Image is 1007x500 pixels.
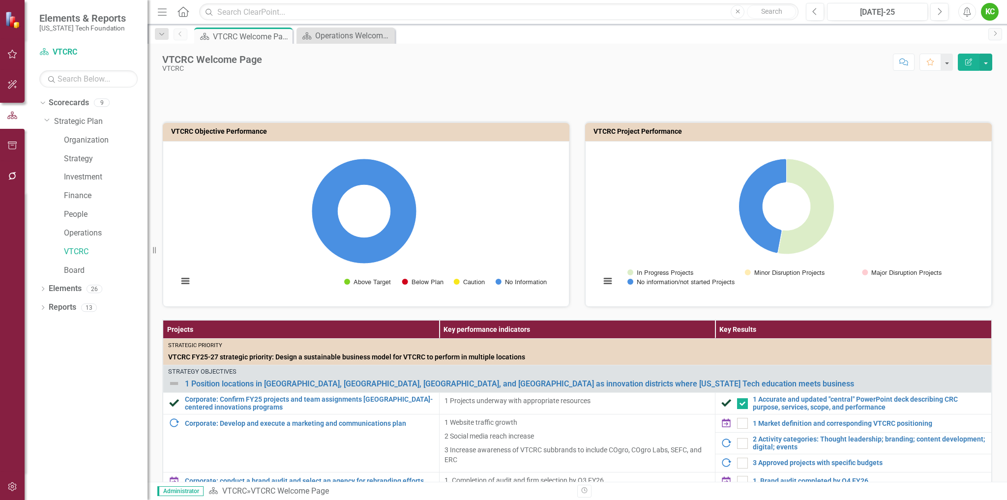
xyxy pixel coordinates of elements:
a: Strategy [64,153,148,165]
path: In Progress Projects, 9. [778,159,834,254]
div: Operations Welcome Page [315,29,392,42]
a: Organization [64,135,148,146]
td: Double-Click to Edit Right Click for Context Menu [715,472,992,492]
td: Double-Click to Edit [439,414,715,472]
td: Double-Click to Edit Right Click for Context Menu [163,393,440,414]
a: VTCRC [64,246,148,258]
span: Administrator [157,486,204,496]
div: 26 [87,285,102,293]
td: Double-Click to Edit Right Click for Context Menu [163,365,992,393]
path: Major Disruption Projects, 0. [778,230,782,254]
div: Chart. Highcharts interactive chart. [595,149,981,296]
button: Show In Progress Projects [627,269,694,276]
button: Search [747,5,796,19]
a: VTCRC [222,486,247,496]
path: No Information, 3. [312,159,416,264]
td: Double-Click to Edit Right Click for Context Menu [163,414,440,472]
img: Upcoming [720,475,732,487]
a: Strategic Plan [54,116,148,127]
a: 1 Market definition and corresponding VTCRC positioning [753,420,986,427]
img: Upcoming [720,417,732,429]
a: Operations [64,228,148,239]
a: Corporate: Develop and execute a marketing and communications plan [185,420,434,427]
a: Finance [64,190,148,202]
svg: Interactive chart [173,149,555,296]
a: Operations Welcome Page [299,29,392,42]
p: 2 Social media reach increase [444,429,711,443]
td: Double-Click to Edit [163,339,992,365]
div: Strategic Priority [168,342,986,350]
a: Corporate: conduct a brand audit and select an agency for rebranding efforts [185,477,434,485]
img: In Progress [168,417,180,429]
td: Double-Click to Edit Right Click for Context Menu [715,433,992,454]
div: VTCRC Welcome Page [162,54,262,65]
a: 1 Position locations in [GEOGRAPHIC_DATA], [GEOGRAPHIC_DATA], [GEOGRAPHIC_DATA], and [GEOGRAPHIC_... [185,380,986,388]
img: Completed [168,398,180,410]
button: Show Caution [454,278,485,286]
button: Show Above Target [344,278,391,286]
img: In Progress [720,457,732,469]
td: Double-Click to Edit Right Click for Context Menu [715,414,992,433]
button: [DATE]-25 [827,3,928,21]
button: Show Below Plan [402,278,443,286]
a: 1 Accurate and updated "central" PowerPoint deck describing CRC purpose, services, scope, and per... [753,396,986,411]
td: Double-Click to Edit [439,393,715,414]
span: Search [761,7,782,15]
button: Show No Information [496,278,546,286]
svg: Interactive chart [595,149,977,296]
button: KC [981,3,999,21]
p: 1 Projects underway with appropriate resources [444,396,711,406]
a: 1. Brand audit completed by Q4 FY26 [753,477,986,485]
a: Corporate: Confirm FY25 projects and team assignments [GEOGRAPHIC_DATA]-centered innovations prog... [185,396,434,411]
a: VTCRC [39,47,138,58]
button: Show Minor Disruption Projects [745,269,825,276]
div: 9 [94,99,110,107]
div: Strategy Objectives [168,368,986,375]
input: Search Below... [39,70,138,88]
div: [DATE]-25 [830,6,924,18]
small: [US_STATE] Tech Foundation [39,24,126,32]
span: VTCRC FY25-27 strategic priority: Design a sustainable business model for VTCRC to perform in mul... [168,352,986,362]
div: 13 [81,303,97,312]
img: In Progress [720,438,732,449]
button: View chart menu, Chart [601,274,615,288]
a: Board [64,265,148,276]
a: Elements [49,283,82,294]
div: VTCRC [162,65,262,72]
button: View chart menu, Chart [178,274,192,288]
a: Reports [49,302,76,313]
a: 2 Activity categories: Thought leadership; branding; content development; digital; events [753,436,986,451]
img: Upcoming [168,475,180,487]
div: VTCRC Welcome Page [251,486,329,496]
a: People [64,209,148,220]
a: Scorecards [49,97,89,109]
a: 3 Approved projects with specific budgets [753,459,986,467]
a: Investment [64,172,148,183]
td: Double-Click to Edit Right Click for Context Menu [715,454,992,472]
p: 3 Increase awareness of VTCRC subbrands to include COgro, COgro Labs, SEFC, and ERC [444,443,711,465]
div: Chart. Highcharts interactive chart. [173,149,559,296]
span: Elements & Reports [39,12,126,24]
img: Not Defined [168,378,180,389]
h3: VTCRC Project Performance [593,128,987,135]
div: » [208,486,570,497]
p: 1. Completion of audit and firm selection by Q3 FY26 [444,475,711,487]
path: No information/not started Projects, 8. [739,159,787,253]
td: Double-Click to Edit Right Click for Context Menu [715,393,992,414]
img: Completed [720,398,732,410]
h3: VTCRC Objective Performance [171,128,564,135]
button: Show Major Disruption Projects [862,269,942,276]
img: ClearPoint Strategy [5,11,22,28]
button: Show No information/not started Projects [627,278,734,286]
input: Search ClearPoint... [199,3,799,21]
p: 1 Website traffic growth [444,417,711,429]
div: VTCRC Welcome Page [213,30,290,43]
